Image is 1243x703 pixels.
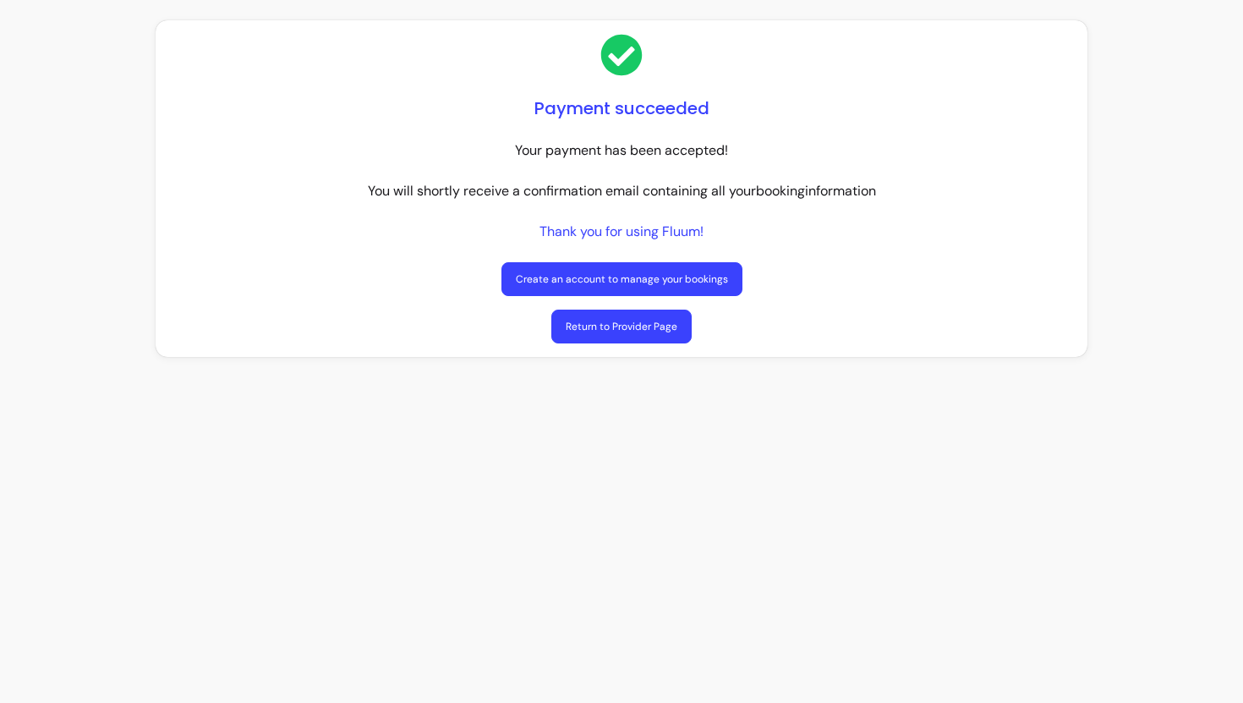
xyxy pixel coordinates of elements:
p: Thank you for using Fluum! [539,222,704,242]
a: Return to Provider Page [551,310,692,343]
a: Create an account to manage your bookings [501,262,742,296]
p: You will shortly receive a confirmation email containing all your booking information [368,181,876,201]
h1: Payment succeeded [534,96,709,120]
p: Your payment has been accepted! [515,140,728,161]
